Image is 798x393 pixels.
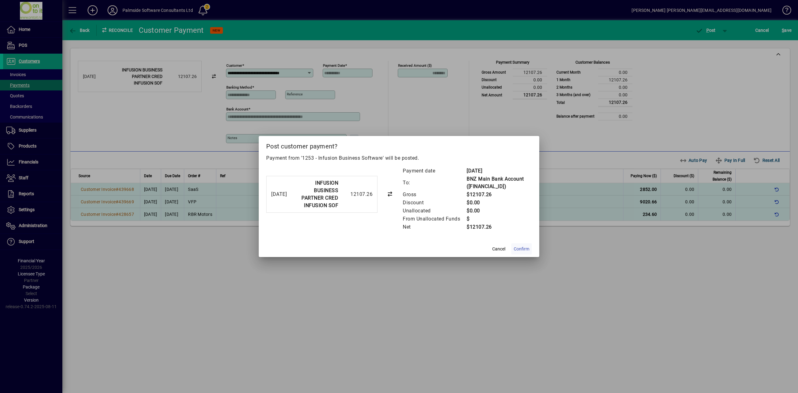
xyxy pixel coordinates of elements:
td: Gross [402,191,466,199]
button: Confirm [511,243,532,255]
td: Discount [402,199,466,207]
td: $12107.26 [466,223,532,231]
td: Unallocated [402,207,466,215]
td: To: [402,175,466,191]
td: Payment date [402,167,466,175]
strong: INFUSION BUSINESS PARTNER CRED INFUSION SOF [301,180,338,208]
td: $12107.26 [466,191,532,199]
button: Cancel [489,243,509,255]
div: 12107.26 [341,191,373,198]
span: Cancel [492,246,505,252]
td: BNZ Main Bank Account ([FINANCIAL_ID]) [466,175,532,191]
td: $ [466,215,532,223]
td: Net [402,223,466,231]
div: [DATE] [271,191,287,198]
span: Confirm [514,246,529,252]
td: From Unallocated Funds [402,215,466,223]
h2: Post customer payment? [259,136,539,154]
td: $0.00 [466,207,532,215]
p: Payment from '1253 - Infusion Business Software' will be posted. [266,154,532,162]
td: [DATE] [466,167,532,175]
td: $0.00 [466,199,532,207]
